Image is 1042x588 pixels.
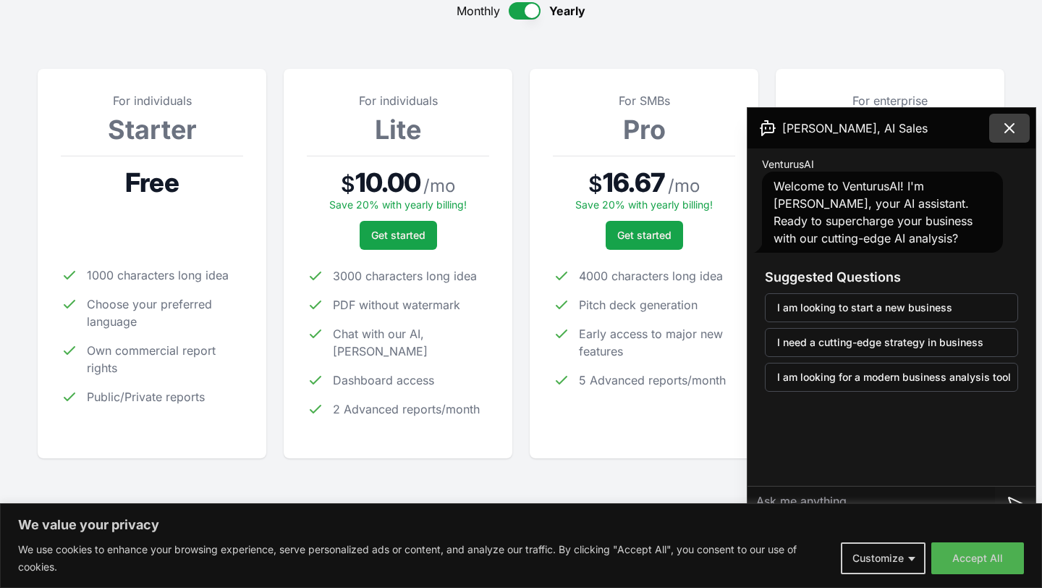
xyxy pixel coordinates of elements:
[333,371,434,389] span: Dashboard access
[341,171,355,197] span: $
[329,198,467,211] span: Save 20% with yearly billing!
[774,179,973,245] span: Welcome to VenturusAI! I'm [PERSON_NAME], your AI assistant. Ready to supercharge your business w...
[61,115,243,144] h3: Starter
[575,198,713,211] span: Save 20% with yearly billing!
[765,328,1018,357] button: I need a cutting-edge strategy in business
[333,325,489,360] span: Chat with our AI, [PERSON_NAME]
[579,325,735,360] span: Early access to major new features
[18,541,830,576] p: We use cookies to enhance your browsing experience, serve personalized ads or content, and analyz...
[668,175,700,198] span: / mo
[549,2,585,20] span: Yearly
[87,388,205,406] span: Public/Private reports
[762,157,814,172] span: VenturusAI
[588,171,603,197] span: $
[87,266,229,284] span: 1000 characters long idea
[307,115,489,144] h3: Lite
[841,542,925,574] button: Customize
[765,293,1018,322] button: I am looking to start a new business
[333,296,460,314] span: PDF without watermark
[423,175,455,198] span: / mo
[765,267,1018,287] h3: Suggested Questions
[371,228,425,243] span: Get started
[87,295,243,330] span: Choose your preferred language
[553,92,735,109] p: For SMBs
[360,221,437,250] button: Get started
[87,342,243,377] span: Own commercial report rights
[931,542,1024,574] button: Accept All
[579,371,726,389] span: 5 Advanced reports/month
[333,400,480,418] span: 2 Advanced reports/month
[307,92,489,109] p: For individuals
[603,168,665,197] span: 16.67
[606,221,683,250] button: Get started
[765,363,1018,392] button: I am looking for a modern business analysis tool
[799,92,981,109] p: For enterprise
[125,168,178,197] span: Free
[617,228,672,243] span: Get started
[333,267,477,285] span: 3000 characters long idea
[355,168,421,197] span: 10.00
[457,2,500,20] span: Monthly
[18,516,1024,534] p: We value your privacy
[579,267,723,285] span: 4000 characters long idea
[61,92,243,109] p: For individuals
[553,115,735,144] h3: Pro
[579,296,698,314] span: Pitch deck generation
[782,119,928,137] span: [PERSON_NAME], AI Sales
